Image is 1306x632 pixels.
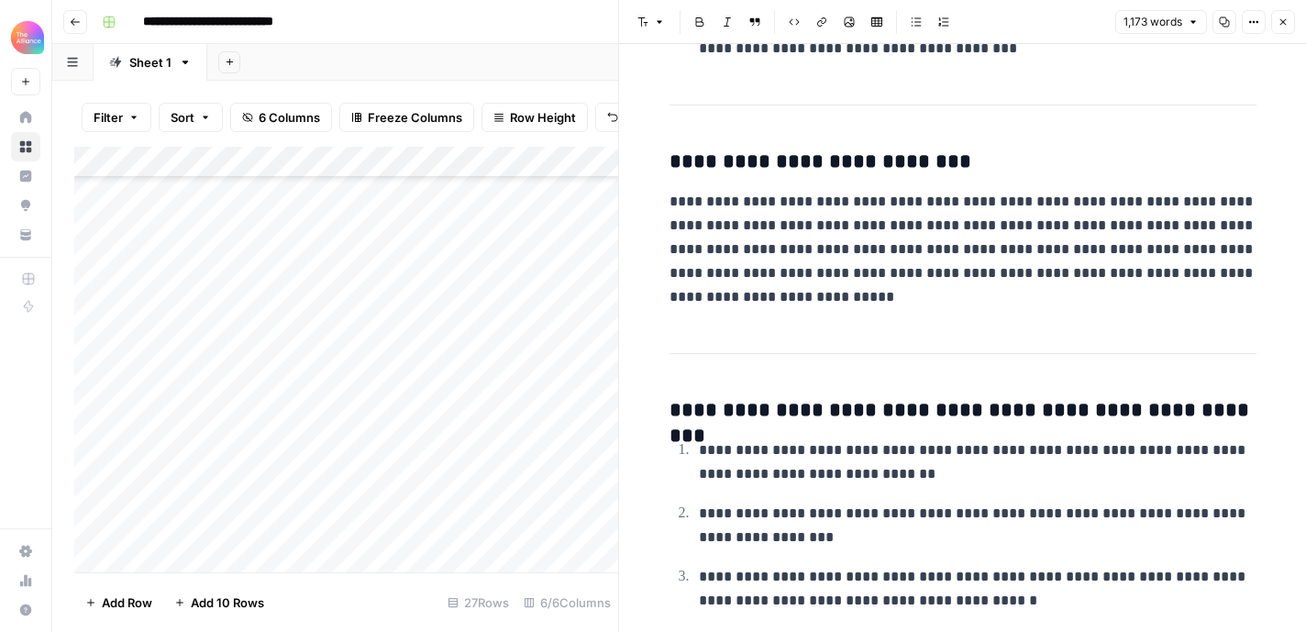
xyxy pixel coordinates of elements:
button: 1,173 words [1115,10,1207,34]
a: Insights [11,161,40,191]
div: 6/6 Columns [516,588,618,617]
a: Sheet 1 [94,44,207,81]
a: Your Data [11,220,40,249]
button: Sort [159,103,223,132]
a: Usage [11,566,40,595]
span: Filter [94,108,123,127]
div: Sheet 1 [129,53,172,72]
button: Add Row [74,588,163,617]
a: Home [11,103,40,132]
button: Freeze Columns [339,103,474,132]
a: Settings [11,537,40,566]
span: Freeze Columns [368,108,462,127]
span: Sort [171,108,194,127]
img: Alliance Logo [11,21,44,54]
button: Workspace: Alliance [11,15,40,61]
button: Add 10 Rows [163,588,275,617]
button: 6 Columns [230,103,332,132]
a: Browse [11,132,40,161]
div: 27 Rows [440,588,516,617]
button: Filter [82,103,151,132]
span: 1,173 words [1123,14,1182,30]
a: Opportunities [11,191,40,220]
button: Row Height [481,103,588,132]
button: Help + Support [11,595,40,625]
span: 6 Columns [259,108,320,127]
span: Add Row [102,593,152,612]
span: Row Height [510,108,576,127]
span: Add 10 Rows [191,593,264,612]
